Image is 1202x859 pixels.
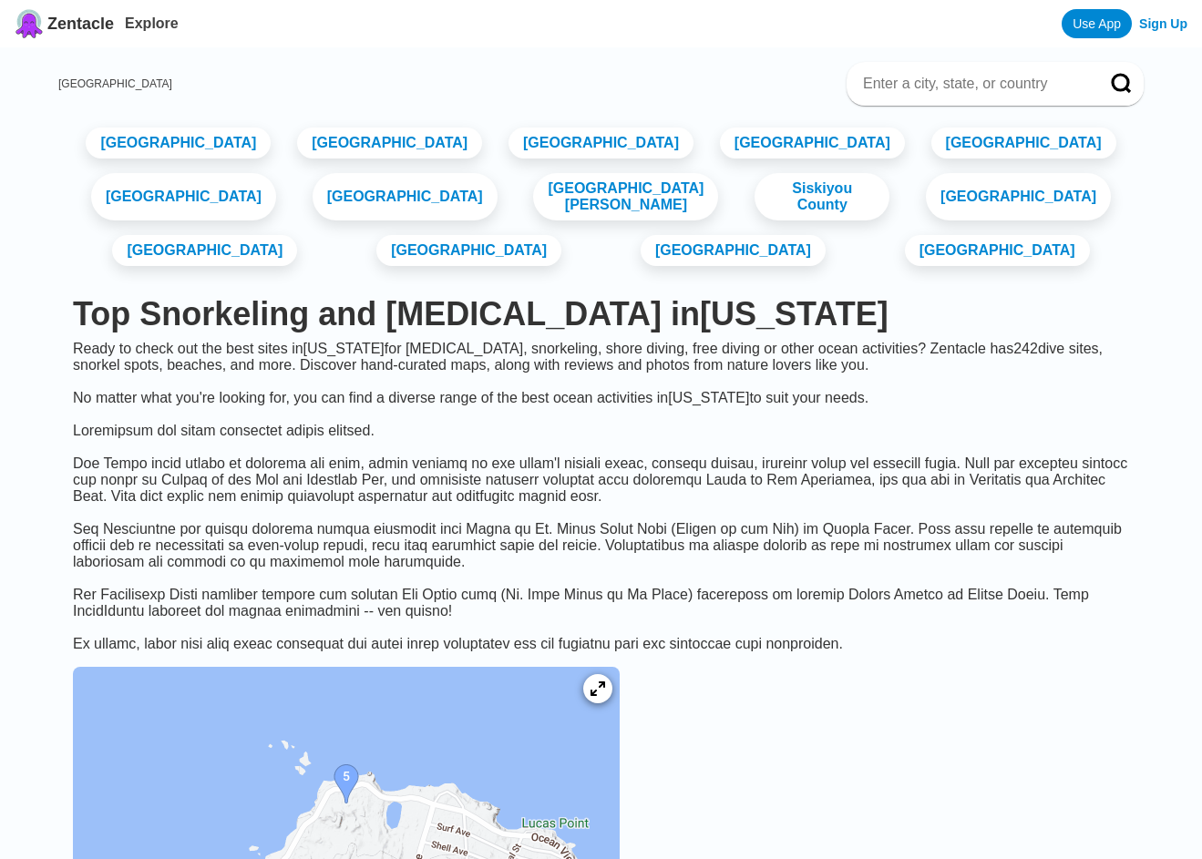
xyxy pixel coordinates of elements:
[15,9,114,38] a: Zentacle logoZentacle
[641,235,826,266] a: [GEOGRAPHIC_DATA]
[58,423,1144,652] div: Loremipsum dol sitam consectet adipis elitsed. Doe Tempo incid utlabo et dolorema ali enim, admin...
[1062,9,1132,38] a: Use App
[376,235,561,266] a: [GEOGRAPHIC_DATA]
[125,15,179,31] a: Explore
[931,128,1116,159] a: [GEOGRAPHIC_DATA]
[297,128,482,159] a: [GEOGRAPHIC_DATA]
[91,173,276,220] a: [GEOGRAPHIC_DATA]
[58,341,1144,423] div: Ready to check out the best sites in [US_STATE] for [MEDICAL_DATA], snorkeling, shore diving, fre...
[58,77,172,90] a: [GEOGRAPHIC_DATA]
[905,235,1090,266] a: [GEOGRAPHIC_DATA]
[47,15,114,34] span: Zentacle
[755,173,889,220] a: Siskiyou County
[112,235,297,266] a: [GEOGRAPHIC_DATA]
[926,173,1111,220] a: [GEOGRAPHIC_DATA]
[73,295,1129,333] h1: Top Snorkeling and [MEDICAL_DATA] in [US_STATE]
[861,75,1085,93] input: Enter a city, state, or country
[15,9,44,38] img: Zentacle logo
[313,173,498,220] a: [GEOGRAPHIC_DATA]
[533,173,718,220] a: [GEOGRAPHIC_DATA][PERSON_NAME]
[86,128,271,159] a: [GEOGRAPHIC_DATA]
[720,128,905,159] a: [GEOGRAPHIC_DATA]
[1139,16,1187,31] a: Sign Up
[509,128,693,159] a: [GEOGRAPHIC_DATA]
